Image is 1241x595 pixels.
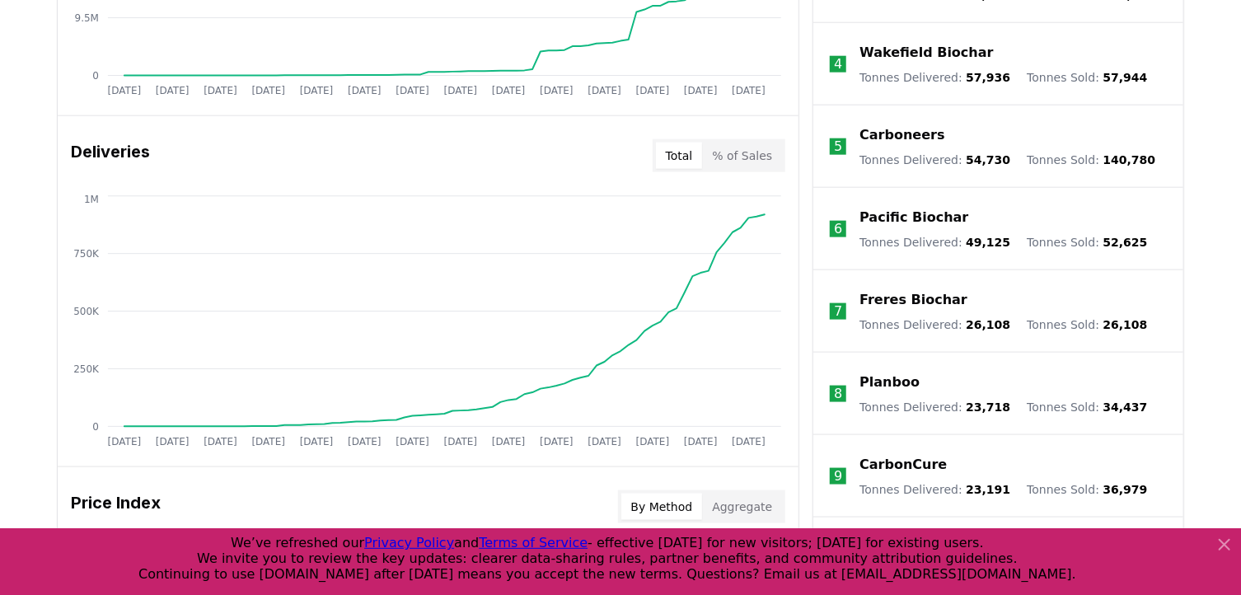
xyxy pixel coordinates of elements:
p: Tonnes Sold : [1027,481,1147,498]
p: 8 [834,384,842,404]
tspan: 500K [73,306,100,317]
p: Tonnes Sold : [1027,399,1147,415]
tspan: [DATE] [108,85,142,96]
tspan: [DATE] [204,85,237,96]
tspan: [DATE] [444,436,478,447]
p: Tonnes Delivered : [859,152,1010,168]
p: 7 [834,302,842,321]
tspan: [DATE] [252,436,286,447]
p: 5 [834,137,842,157]
p: Tonnes Sold : [1027,234,1147,251]
span: 49,125 [966,236,1010,249]
p: Tonnes Delivered : [859,316,1010,333]
span: 57,936 [966,71,1010,84]
p: Tonnes Sold : [1027,316,1147,333]
p: Tonnes Delivered : [859,69,1010,86]
span: 23,718 [966,401,1010,414]
a: Carboneers [859,125,944,145]
button: Total [656,143,703,169]
button: Aggregate [702,494,782,520]
tspan: [DATE] [684,85,718,96]
tspan: 0 [92,70,99,82]
tspan: [DATE] [252,85,286,96]
span: 26,108 [966,318,1010,331]
span: 36,979 [1103,483,1148,496]
tspan: 250K [73,363,100,375]
tspan: [DATE] [733,436,766,447]
tspan: [DATE] [300,436,334,447]
span: 26,108 [1103,318,1148,331]
p: Tonnes Sold : [1027,69,1147,86]
span: 54,730 [966,153,1010,166]
tspan: [DATE] [636,436,670,447]
tspan: [DATE] [300,85,334,96]
tspan: 1M [84,194,99,205]
tspan: [DATE] [396,85,430,96]
a: Planboo [859,372,920,392]
p: 6 [834,219,842,239]
tspan: [DATE] [540,436,574,447]
tspan: [DATE] [108,436,142,447]
span: 140,780 [1103,153,1156,166]
tspan: [DATE] [204,436,237,447]
tspan: [DATE] [348,436,382,447]
tspan: [DATE] [156,85,190,96]
a: Freres Biochar [859,290,967,310]
tspan: [DATE] [444,85,478,96]
a: Wakefield Biochar [859,43,993,63]
a: CarbonCure [859,455,947,475]
button: By Method [621,494,703,520]
p: 9 [834,466,842,486]
tspan: [DATE] [540,85,574,96]
p: Tonnes Delivered : [859,481,1010,498]
tspan: [DATE] [684,436,718,447]
tspan: [DATE] [396,436,430,447]
p: Tonnes Sold : [1027,152,1155,168]
span: 34,437 [1103,401,1148,414]
tspan: [DATE] [156,436,190,447]
h3: Price Index [71,490,161,523]
button: % of Sales [702,143,782,169]
tspan: 0 [92,421,99,433]
p: 4 [834,54,842,74]
tspan: [DATE] [348,85,382,96]
span: 52,625 [1103,236,1148,249]
tspan: [DATE] [492,85,526,96]
span: 23,191 [966,483,1010,496]
tspan: [DATE] [636,85,670,96]
tspan: [DATE] [588,85,622,96]
tspan: 9.5M [75,12,99,24]
h3: Deliveries [71,139,150,172]
tspan: 750K [73,248,100,260]
tspan: [DATE] [588,436,622,447]
tspan: [DATE] [492,436,526,447]
p: Tonnes Delivered : [859,399,1010,415]
tspan: [DATE] [733,85,766,96]
p: Tonnes Delivered : [859,234,1010,251]
span: 57,944 [1103,71,1148,84]
a: Pacific Biochar [859,208,968,227]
